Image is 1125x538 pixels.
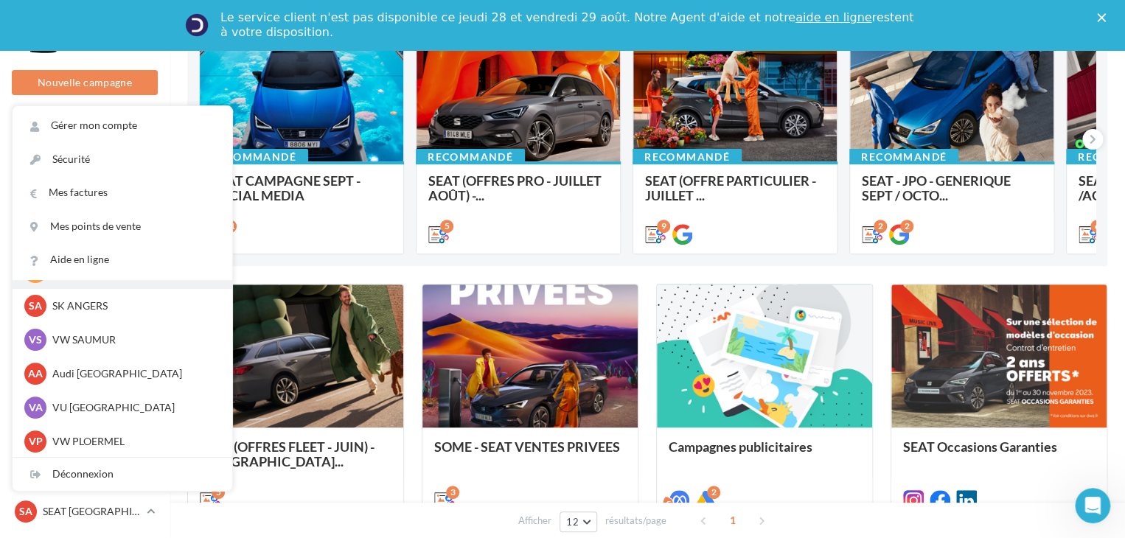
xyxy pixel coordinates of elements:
a: Contacts [9,265,161,296]
img: Profile image for Service-Client [185,13,209,37]
div: 9 [657,220,670,233]
div: Recommandé [416,149,525,165]
span: Afficher [518,514,551,528]
div: Fermer [1097,13,1112,22]
span: résultats/page [605,514,666,528]
span: SEAT (OFFRES PRO - JUILLET AOÛT) -... [428,172,602,203]
a: Campagnes DataOnDemand [9,423,161,467]
button: Nouvelle campagne [12,70,158,95]
span: 12 [566,516,579,528]
span: SEAT - JPO - GENERIQUE SEPT / OCTO... [862,172,1011,203]
div: 3 [446,486,459,499]
div: Le service client n'est pas disponible ce jeudi 28 et vendredi 29 août. Notre Agent d'aide et not... [220,10,916,40]
p: SK ANGERS [52,298,215,313]
span: Campagnes publicitaires [669,439,812,455]
a: aide en ligne [795,10,871,24]
span: SOME - SEAT VENTES PRIVEES [434,439,620,455]
a: Calendrier [9,338,161,368]
a: Sécurité [13,143,232,176]
a: Mes factures [13,176,232,209]
p: VW SAUMUR [52,332,215,347]
div: 2 [707,486,720,499]
div: Recommandé [199,149,308,165]
a: Boîte de réception3 [9,153,161,185]
div: 6 [1090,220,1104,233]
p: VW PLOERMEL [52,434,215,449]
div: Recommandé [849,149,958,165]
button: 12 [560,511,597,532]
span: SEAT (OFFRES FLEET - JUIN) - [GEOGRAPHIC_DATA]... [200,439,375,469]
span: VP [29,434,43,449]
a: PLV et print personnalisable [9,374,161,418]
div: 2 [900,220,913,233]
span: VS [29,332,42,347]
span: 1 [721,509,745,532]
span: SA [29,298,42,313]
p: SEAT [GEOGRAPHIC_DATA] [43,504,141,519]
a: Aide en ligne [13,243,232,276]
iframe: Intercom live chat [1075,488,1110,523]
span: SEAT (OFFRE PARTICULIER - JUILLET ... [645,172,816,203]
div: 2 [874,220,887,233]
div: Déconnexion [13,458,232,491]
div: 5 [440,220,453,233]
div: 5 [212,486,225,499]
span: SEAT Occasions Garanties [903,439,1057,455]
span: VA [29,400,43,415]
div: Recommandé [633,149,742,165]
p: Audi [GEOGRAPHIC_DATA] [52,366,215,381]
span: SA [19,504,32,519]
span: SEAT CAMPAGNE SEPT - SOCIAL MEDIA [212,172,361,203]
a: SA SEAT [GEOGRAPHIC_DATA] [12,497,158,525]
p: VU [GEOGRAPHIC_DATA] [52,400,215,415]
a: Médiathèque [9,301,161,332]
a: Campagnes [9,228,161,259]
a: Opérations [9,116,161,147]
span: AA [28,366,43,381]
a: Mes points de vente [13,210,232,243]
a: Gérer mon compte [13,109,232,142]
a: Visibilité en ligne [9,191,161,222]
